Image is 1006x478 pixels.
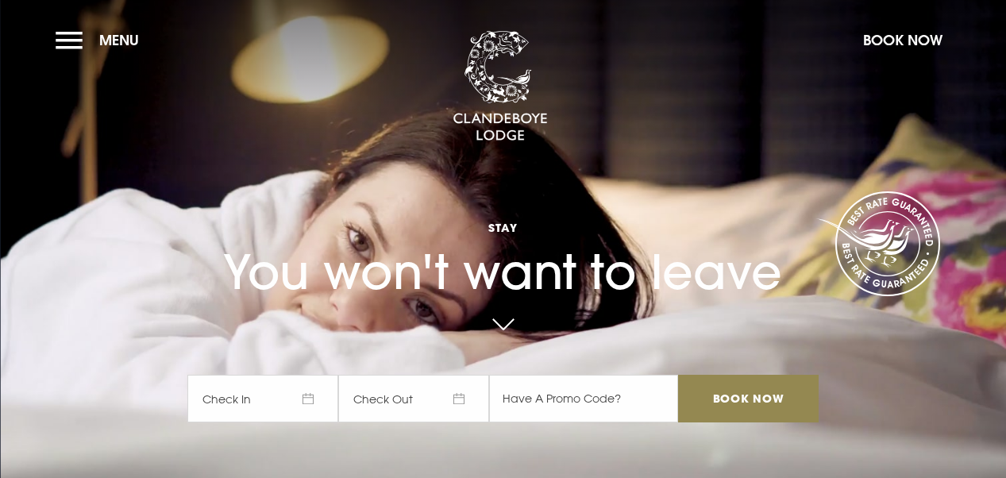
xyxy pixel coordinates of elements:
img: Clandeboye Lodge [453,31,548,142]
input: Book Now [678,375,818,422]
h1: You won't want to leave [187,189,818,300]
span: Check Out [338,375,489,422]
button: Book Now [855,23,950,57]
span: Menu [99,31,139,49]
span: Stay [187,220,818,235]
input: Have A Promo Code? [489,375,678,422]
span: Check In [187,375,338,422]
button: Menu [56,23,147,57]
